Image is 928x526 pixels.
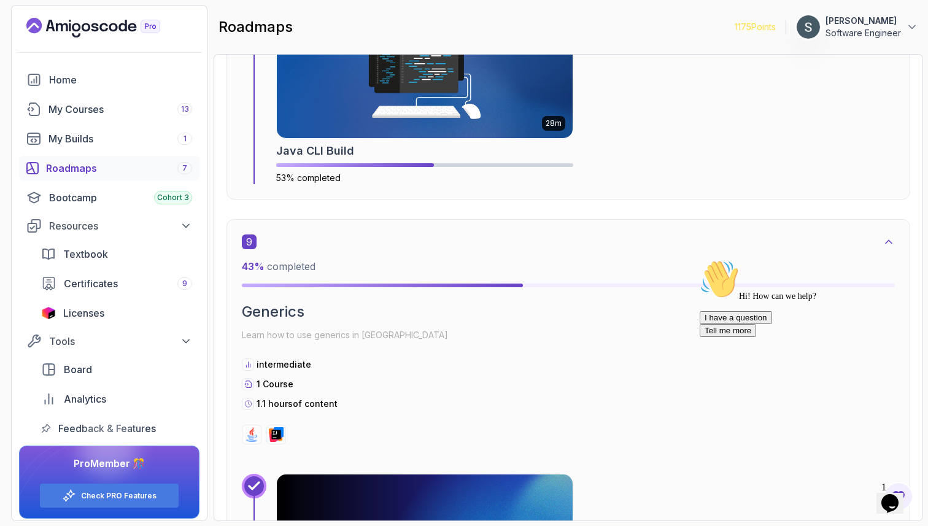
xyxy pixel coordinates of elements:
div: Roadmaps [46,161,192,176]
span: Analytics [64,392,106,406]
button: Resources [19,215,199,237]
a: licenses [34,301,199,325]
p: intermediate [257,358,311,371]
a: bootcamp [19,185,199,210]
span: 1 [184,134,187,144]
span: Hi! How can we help? [5,37,122,46]
a: builds [19,126,199,151]
a: courses [19,97,199,122]
h2: roadmaps [218,17,293,37]
a: textbook [34,242,199,266]
span: 9 [242,234,257,249]
span: Feedback & Features [58,421,156,436]
div: Resources [49,219,192,233]
span: Cohort 3 [157,193,189,203]
span: 43 % [242,260,265,273]
a: analytics [34,387,199,411]
a: Check PRO Features [81,491,157,501]
div: Tools [49,334,192,349]
div: Home [49,72,192,87]
a: home [19,68,199,92]
span: 13 [181,104,189,114]
iframe: chat widget [695,255,916,471]
a: Landing page [26,18,188,37]
p: 1175 Points [735,21,776,33]
span: 53% completed [276,172,341,183]
a: certificates [34,271,199,296]
span: 7 [182,163,187,173]
img: intellij logo [269,427,284,442]
button: user profile image[PERSON_NAME]Software Engineer [796,15,918,39]
p: 1.1 hours of content [257,398,338,410]
a: board [34,357,199,382]
h2: Java CLI Build [276,142,354,160]
a: roadmaps [19,156,199,180]
button: Check PRO Features [39,483,179,508]
img: jetbrains icon [41,307,56,319]
span: Certificates [64,276,118,291]
span: Licenses [63,306,104,320]
div: Bootcamp [49,190,192,205]
span: Textbook [63,247,108,261]
button: Tell me more [5,69,61,82]
img: :wave: [5,5,44,44]
h2: Generics [242,302,895,322]
p: Software Engineer [826,27,901,39]
p: 28m [546,118,562,128]
p: [PERSON_NAME] [826,15,901,27]
span: 1 Course [257,379,293,389]
a: feedback [34,416,199,441]
span: Board [64,362,92,377]
iframe: chat widget [876,477,916,514]
button: I have a question [5,56,77,69]
img: java logo [244,427,259,442]
p: Learn how to use generics in [GEOGRAPHIC_DATA] [242,327,895,344]
div: My Courses [48,102,192,117]
span: 9 [182,279,187,288]
button: Tools [19,330,199,352]
div: My Builds [48,131,192,146]
span: completed [242,260,315,273]
img: user profile image [797,15,820,39]
div: 👋Hi! How can we help?I have a questionTell me more [5,5,226,82]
